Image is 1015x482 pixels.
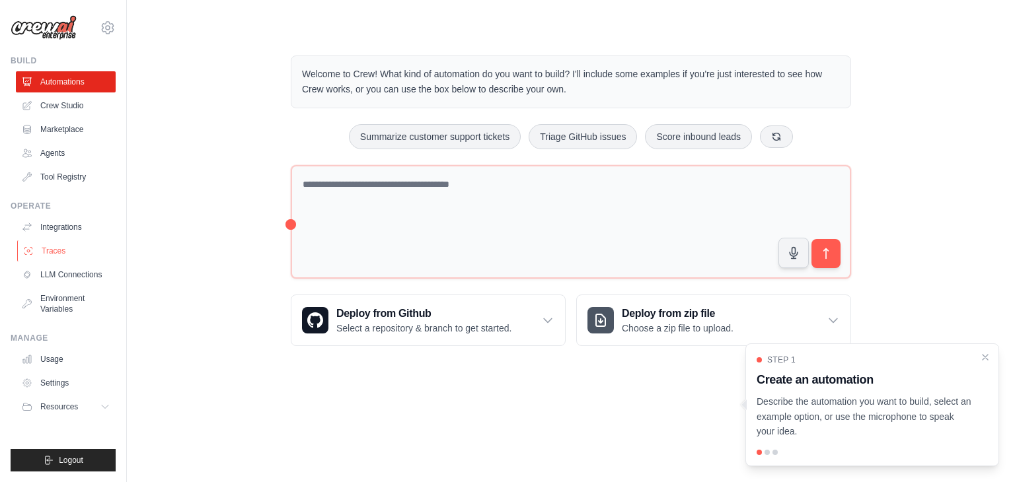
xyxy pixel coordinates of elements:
a: LLM Connections [16,264,116,285]
a: Settings [16,372,116,394]
div: Operate [11,201,116,211]
h3: Deploy from Github [336,306,511,322]
p: Select a repository & branch to get started. [336,322,511,335]
a: Crew Studio [16,95,116,116]
a: Marketplace [16,119,116,140]
h3: Deploy from zip file [622,306,733,322]
span: Step 1 [767,355,796,365]
a: Traces [17,240,117,261]
span: Logout [59,455,83,465]
a: Usage [16,349,116,370]
a: Automations [16,71,116,92]
p: Choose a zip file to upload. [622,322,733,335]
iframe: Chat Widget [949,419,1015,482]
p: Describe the automation you want to build, select an example option, or use the microphone to spe... [757,394,972,439]
a: Environment Variables [16,288,116,320]
p: Welcome to Crew! What kind of automation do you want to build? I'll include some examples if you'... [302,67,840,97]
button: Logout [11,449,116,471]
img: Logo [11,15,77,40]
a: Integrations [16,217,116,238]
button: Triage GitHub issues [529,124,637,149]
span: Resources [40,401,78,412]
h3: Create an automation [757,370,972,389]
div: Build [11,55,116,66]
button: Summarize customer support tickets [349,124,521,149]
div: Manage [11,333,116,343]
button: Score inbound leads [645,124,752,149]
button: Resources [16,396,116,417]
a: Tool Registry [16,166,116,188]
button: Close walkthrough [980,352,991,362]
a: Agents [16,143,116,164]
